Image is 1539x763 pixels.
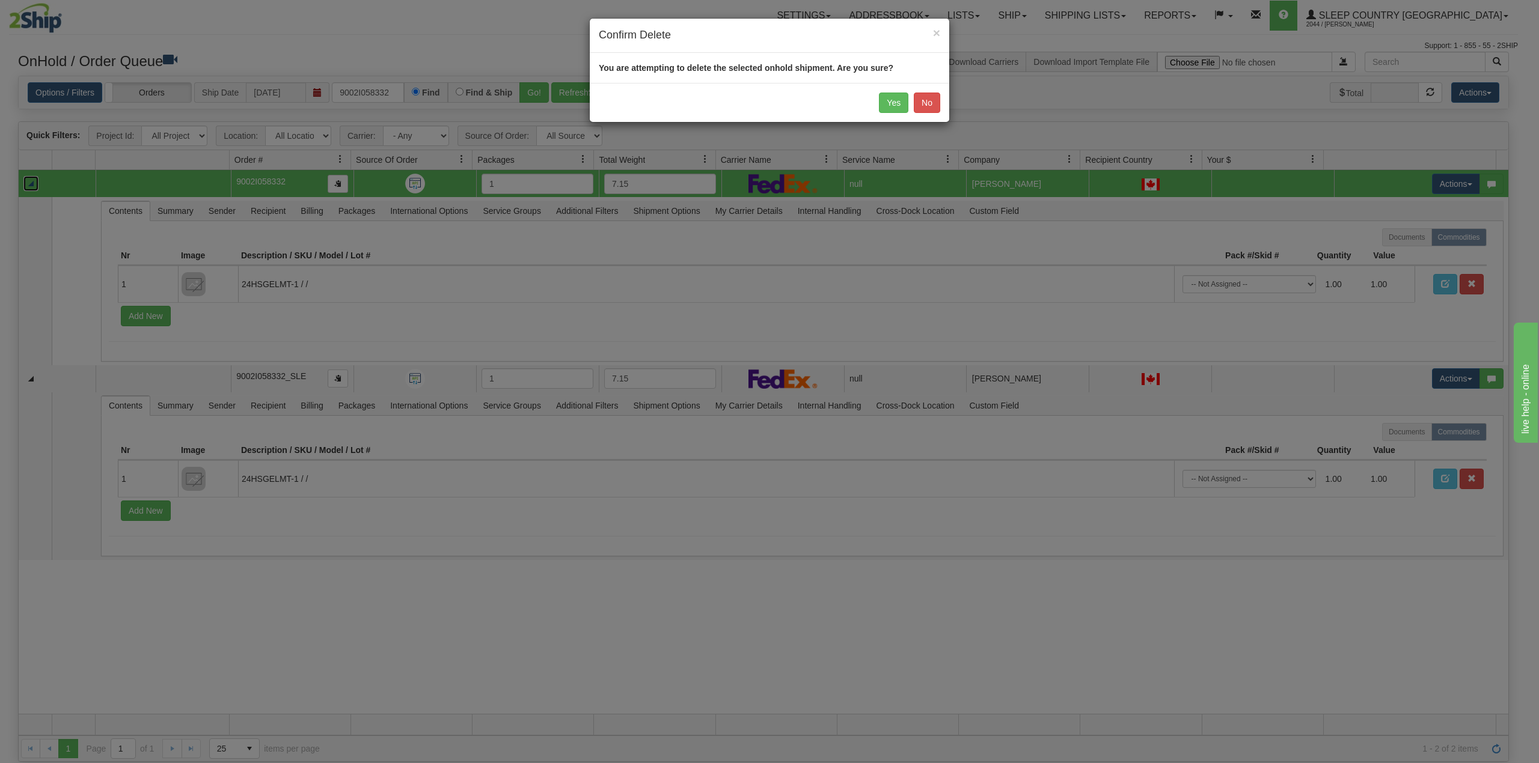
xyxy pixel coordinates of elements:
[933,26,940,40] span: ×
[914,93,940,113] button: No
[599,28,940,43] h4: Confirm Delete
[1511,320,1538,443] iframe: chat widget
[599,63,893,73] strong: You are attempting to delete the selected onhold shipment. Are you sure?
[933,26,940,39] button: Close
[9,7,111,22] div: live help - online
[879,93,908,113] button: Yes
